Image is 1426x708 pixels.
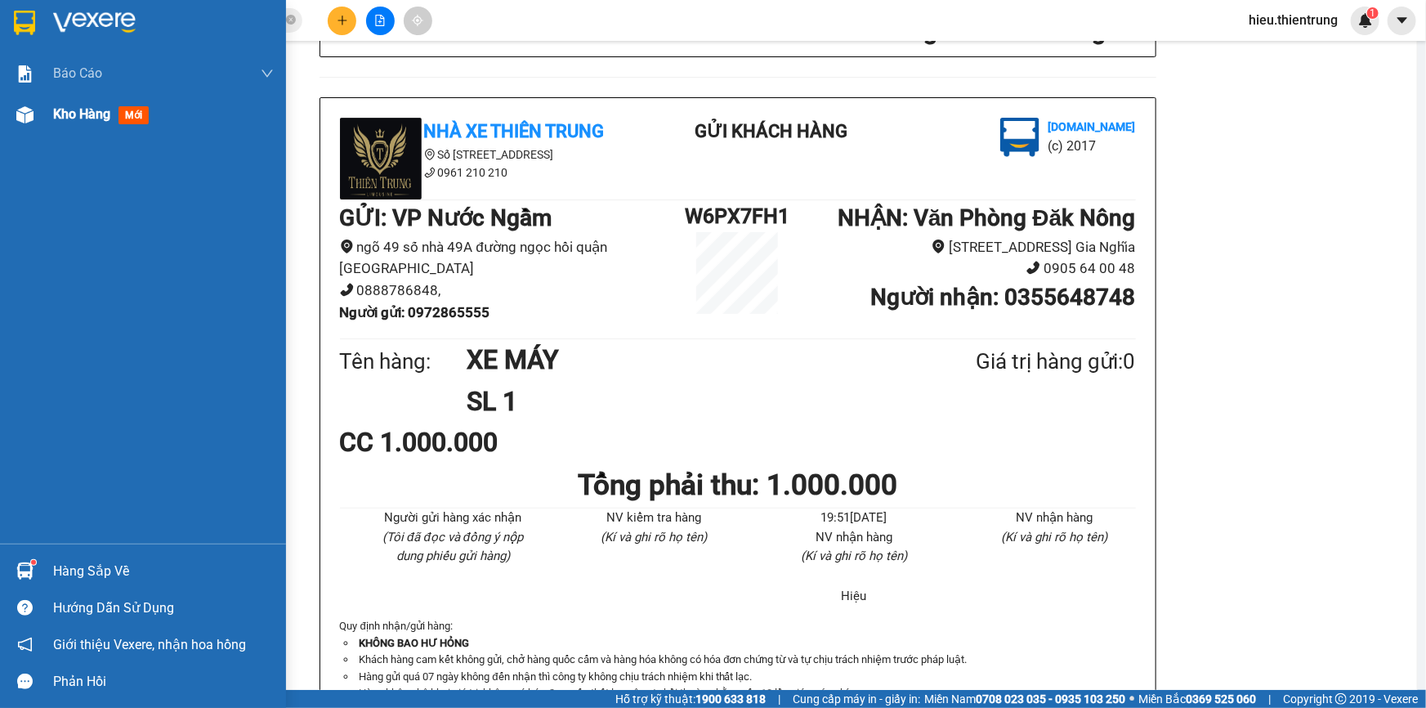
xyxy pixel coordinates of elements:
img: logo.jpg [9,25,57,106]
span: caret-down [1395,13,1410,28]
i: (Kí và ghi rõ họ tên) [1002,530,1108,544]
img: warehouse-icon [16,106,34,123]
span: mới [118,106,149,124]
h1: XE MÁY [467,339,896,380]
li: NV nhận hàng [974,509,1136,528]
i: (Tôi đã đọc và đồng ý nộp dung phiếu gửi hàng) [382,530,523,564]
div: Giá trị hàng gửi: 0 [896,345,1135,379]
span: Báo cáo [53,63,102,83]
div: Phản hồi [53,670,274,694]
button: caret-down [1388,7,1416,35]
b: Người gửi : 0972865555 [340,304,490,320]
i: (Kí và ghi rõ họ tên) [801,549,907,563]
h1: Tổng phải thu: 1.000.000 [340,463,1136,508]
sup: 1 [31,560,36,565]
div: CC 1.000.000 [340,422,602,463]
b: NHẬN : Văn Phòng Đăk Nông [838,204,1135,231]
h2: VP Nhận: Văn Phòng Đăk Nông [86,117,395,271]
li: NV kiểm tra hàng [573,509,735,528]
li: Số [STREET_ADDRESS] [340,146,634,164]
b: Nhà xe Thiên Trung [65,13,147,112]
span: hieu.thientrung [1236,10,1351,30]
li: 19:51[DATE] [774,509,936,528]
li: (c) 2017 [1048,136,1135,156]
b: Nhà xe Thiên Trung [424,121,605,141]
span: Hỗ trợ kỹ thuật: [615,690,766,708]
span: plus [337,15,348,26]
i: (Kí và ghi rõ họ tên) [601,530,707,544]
img: logo.jpg [1000,118,1039,157]
button: plus [328,7,356,35]
span: Cung cấp máy in - giấy in: [793,690,920,708]
li: ngõ 49 số nhà 49A đường ngọc hồi quận [GEOGRAPHIC_DATA] [340,236,672,280]
strong: 1900 633 818 [695,692,766,706]
img: solution-icon [16,65,34,83]
span: phone [1026,261,1040,275]
span: | [1268,690,1271,708]
li: [STREET_ADDRESS] Gia Nghĩa [804,236,1136,258]
span: environment [424,149,436,160]
button: aim [404,7,432,35]
img: logo-vxr [14,11,35,35]
button: file-add [366,7,395,35]
h1: W6PX7FH1 [671,200,803,232]
li: NV nhận hàng [774,528,936,548]
span: message [17,674,33,689]
b: Người nhận : 0355648748 [870,284,1135,311]
li: Hiệu [774,587,936,607]
li: Hàng gửi quá 07 ngày không đến nhận thì công ty không chịu trách nhiệm khi thất lạc. [356,669,1136,685]
h2: W6PX7FH1 [9,117,132,144]
sup: 1 [1367,7,1379,19]
b: Gửi khách hàng [695,121,847,141]
span: copyright [1335,693,1347,705]
li: 0905 64 00 48 [804,258,1136,280]
span: Giới thiệu Vexere, nhận hoa hồng [53,634,246,655]
div: Tên hàng: [340,345,467,379]
b: [DOMAIN_NAME] [1048,120,1135,133]
strong: 0708 023 035 - 0935 103 250 [976,692,1125,706]
span: 1 [1370,7,1375,19]
img: warehouse-icon [16,562,34,580]
strong: KHÔNG BAO HƯ HỎNG [360,637,470,649]
span: environment [340,240,354,253]
span: | [778,690,780,708]
img: logo.jpg [340,118,422,199]
span: Miền Bắc [1138,690,1256,708]
li: Khách hàng cam kết không gửi, chở hàng quốc cấm và hàng hóa không có hóa đơn chứng từ và tự chịu ... [356,652,1136,668]
span: notification [17,637,33,652]
b: [DOMAIN_NAME] [218,13,395,40]
h1: SL 1 [467,381,896,422]
img: icon-new-feature [1358,13,1373,28]
span: down [261,67,274,80]
span: phone [340,283,354,297]
span: file-add [374,15,386,26]
div: Hàng sắp về [53,559,274,584]
span: ⚪️ [1129,696,1134,702]
div: Hướng dẫn sử dụng [53,596,274,621]
li: Hàng không kê khai giá trị, không có hóa đơn, nếu thất lạc công ty bồi thường bằng gấp 10 lần giá... [356,685,1136,701]
b: GỬI : VP Nước Ngầm [340,204,552,231]
span: phone [424,167,436,178]
span: close-circle [286,15,296,25]
span: aim [412,15,423,26]
strong: 0369 525 060 [1186,692,1256,706]
span: Kho hàng [53,106,110,122]
li: Người gửi hàng xác nhận [373,509,534,528]
span: close-circle [286,13,296,29]
li: 0888786848, [340,280,672,302]
span: environment [932,240,945,253]
span: Miền Nam [924,690,1125,708]
li: 0961 210 210 [340,164,634,181]
span: question-circle [17,600,33,616]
